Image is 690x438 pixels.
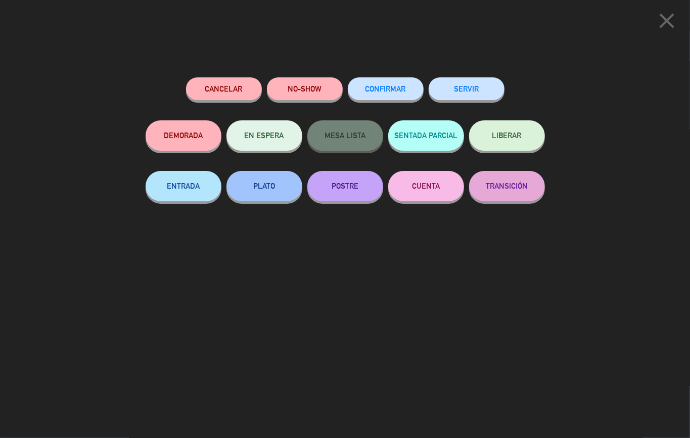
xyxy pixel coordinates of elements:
[469,171,545,201] button: TRANSICIÓN
[469,120,545,151] button: LIBERAR
[146,171,221,201] button: ENTRADA
[226,171,302,201] button: PLATO
[654,8,679,33] i: close
[365,84,406,93] span: CONFIRMAR
[348,77,424,100] button: CONFIRMAR
[307,120,383,151] button: MESA LISTA
[307,171,383,201] button: POSTRE
[429,77,504,100] button: SERVIR
[388,120,464,151] button: SENTADA PARCIAL
[388,171,464,201] button: CUENTA
[651,8,682,37] button: close
[267,77,343,100] button: NO-SHOW
[186,77,262,100] button: Cancelar
[146,120,221,151] button: DEMORADA
[492,131,522,140] span: LIBERAR
[226,120,302,151] button: EN ESPERA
